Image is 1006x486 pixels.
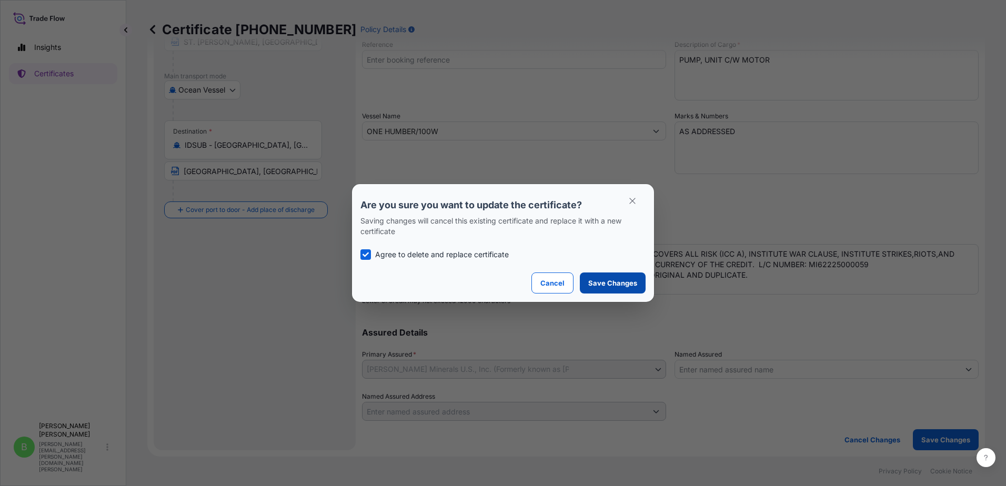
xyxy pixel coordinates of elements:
[540,278,565,288] p: Cancel
[580,272,646,293] button: Save Changes
[531,272,574,293] button: Cancel
[375,249,509,260] p: Agree to delete and replace certificate
[360,216,646,237] p: Saving changes will cancel this existing certificate and replace it with a new certificate
[588,278,637,288] p: Save Changes
[360,199,646,211] p: Are you sure you want to update the certificate?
